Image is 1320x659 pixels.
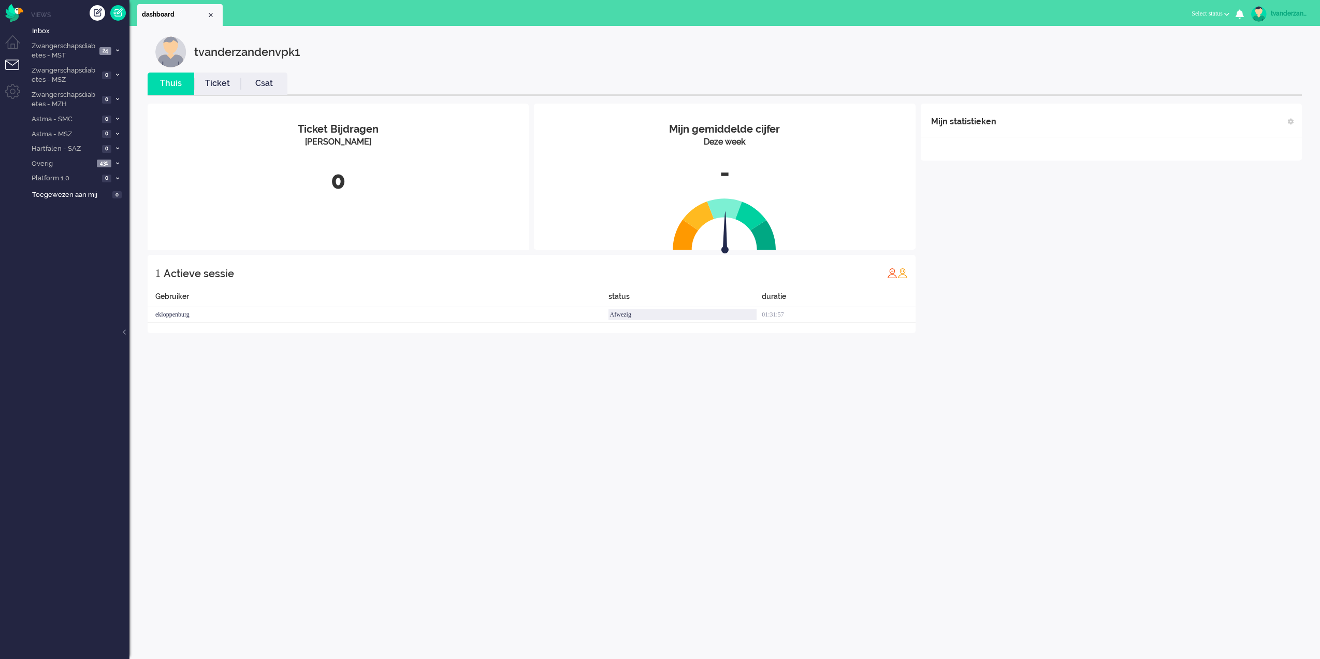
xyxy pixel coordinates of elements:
[102,175,111,182] span: 0
[897,268,908,278] img: profile_orange.svg
[931,111,996,132] div: Mijn statistieken
[155,136,521,148] div: [PERSON_NAME]
[102,145,111,153] span: 0
[5,4,23,22] img: flow_omnibird.svg
[30,130,99,139] span: Astma - MSZ
[1251,6,1267,22] img: avatar
[30,189,129,200] a: Toegewezen aan mij 0
[30,90,99,109] span: Zwangerschapsdiabetes - MZH
[194,73,241,95] li: Ticket
[32,26,129,36] span: Inbox
[102,116,111,123] span: 0
[1249,6,1310,22] a: tvanderzandenvpk1
[542,136,907,148] div: Deze week
[194,78,241,90] a: Ticket
[110,5,126,21] a: Quick Ticket
[97,160,111,167] span: 431
[32,190,109,200] span: Toegewezen aan mij
[102,71,111,79] span: 0
[542,122,907,137] div: Mijn gemiddelde cijfer
[148,73,194,95] li: Thuis
[542,156,907,190] div: -
[207,11,215,19] div: Close tab
[30,66,99,85] span: Zwangerschapsdiabetes - MSZ
[5,35,28,59] li: Dashboard menu
[112,191,122,199] span: 0
[608,309,757,320] div: Afwezig
[148,291,608,307] div: Gebruiker
[155,263,161,283] div: 1
[5,60,28,83] li: Tickets menu
[194,36,300,67] div: tvanderzandenvpk1
[90,5,105,21] div: Creëer ticket
[142,10,207,19] span: dashboard
[102,96,111,104] span: 0
[148,78,194,90] a: Thuis
[887,268,897,278] img: profile_red.svg
[102,130,111,138] span: 0
[5,84,28,107] li: Admin menu
[164,263,234,284] div: Actieve sessie
[30,174,99,183] span: Platform 1.0
[30,159,94,169] span: Overig
[99,47,111,55] span: 24
[30,144,99,154] span: Hartfalen - SAZ
[148,307,608,323] div: ekloppenburg
[30,41,96,61] span: Zwangerschapsdiabetes - MST
[30,25,129,36] a: Inbox
[137,4,223,26] li: Dashboard
[31,10,129,19] li: Views
[1192,10,1223,17] span: Select status
[241,73,287,95] li: Csat
[762,307,916,323] div: 01:31:57
[673,198,776,250] img: semi_circle.svg
[155,164,521,198] div: 0
[155,36,186,67] img: customer.svg
[762,291,916,307] div: duratie
[30,114,99,124] span: Astma - SMC
[1271,8,1310,19] div: tvanderzandenvpk1
[608,291,762,307] div: status
[703,211,748,256] img: arrow.svg
[5,7,23,15] a: Omnidesk
[241,78,287,90] a: Csat
[1185,6,1236,21] button: Select status
[155,122,521,137] div: Ticket Bijdragen
[1185,3,1236,26] li: Select status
